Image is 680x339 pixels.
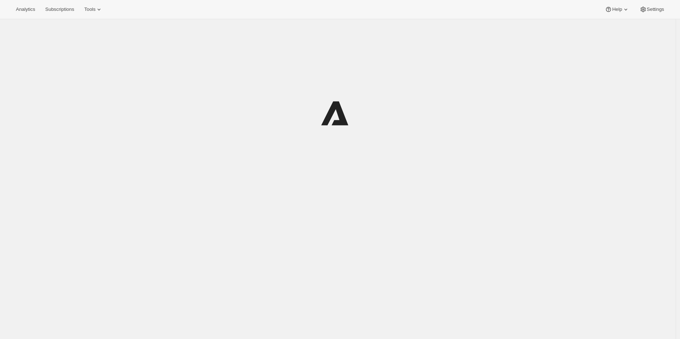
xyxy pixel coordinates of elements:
span: Analytics [16,7,35,12]
button: Analytics [12,4,39,14]
span: Tools [84,7,95,12]
button: Settings [635,4,668,14]
button: Help [601,4,633,14]
button: Subscriptions [41,4,78,14]
button: Tools [80,4,107,14]
span: Subscriptions [45,7,74,12]
span: Settings [647,7,664,12]
span: Help [612,7,622,12]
